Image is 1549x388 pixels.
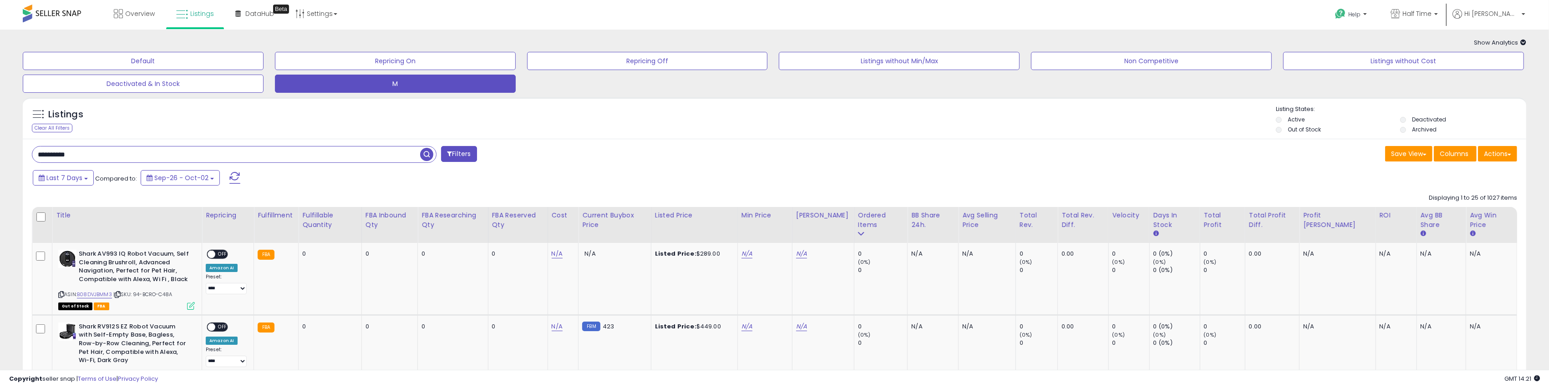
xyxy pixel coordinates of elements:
[190,9,214,18] span: Listings
[1303,211,1371,230] div: Profit [PERSON_NAME]
[1020,211,1054,230] div: Total Rev.
[1470,322,1510,331] div: N/A
[1020,258,1032,266] small: (0%)
[1288,126,1321,133] label: Out of Stock
[796,211,850,220] div: [PERSON_NAME]
[858,331,871,338] small: (0%)
[206,347,247,367] div: Preset:
[492,322,541,331] div: 0
[1303,250,1368,258] div: N/A
[23,52,264,70] button: Default
[1031,52,1272,70] button: Non Competitive
[1112,258,1125,266] small: (0%)
[141,170,220,186] button: Sep-26 - Oct-02
[366,250,411,258] div: 0
[1112,322,1149,331] div: 0
[1470,211,1513,230] div: Avg Win Price
[1453,9,1525,30] a: Hi [PERSON_NAME]
[1380,211,1413,220] div: ROI
[741,322,752,331] a: N/A
[1421,322,1459,331] div: N/A
[33,170,94,186] button: Last 7 Days
[125,9,155,18] span: Overview
[79,322,189,367] b: Shark RV912S EZ Robot Vacuum with Self-Empty Base, Bagless, Row-by-Row Cleaning, Perfect for Pet ...
[492,250,541,258] div: 0
[741,211,788,220] div: Min Price
[258,322,274,333] small: FBA
[1421,211,1463,230] div: Avg BB Share
[1020,331,1032,338] small: (0%)
[779,52,1020,70] button: Listings without Min/Max
[796,322,807,331] a: N/A
[154,173,208,182] span: Sep-26 - Oct-02
[79,250,189,286] b: Shark AV993 IQ Robot Vacuum, Self Cleaning Brushroll, Advanced Navigation, Perfect for Pet Hair, ...
[796,249,807,258] a: N/A
[1348,10,1361,18] span: Help
[206,264,238,272] div: Amazon AI
[275,75,516,93] button: M
[1249,322,1292,331] div: 0.00
[1204,250,1245,258] div: 0
[655,322,731,331] div: $449.00
[1474,38,1526,47] span: Show Analytics
[1421,230,1426,238] small: Avg BB Share.
[911,211,955,230] div: BB Share 24h.
[302,250,354,258] div: 0
[1440,149,1468,158] span: Columns
[1153,258,1166,266] small: (0%)
[858,258,871,266] small: (0%)
[215,251,230,258] span: OFF
[258,250,274,260] small: FBA
[1283,52,1524,70] button: Listings without Cost
[78,374,117,383] a: Terms of Use
[1470,230,1475,238] small: Avg Win Price.
[962,250,1009,258] div: N/A
[552,211,575,220] div: Cost
[1470,250,1510,258] div: N/A
[1020,266,1057,274] div: 0
[302,322,354,331] div: 0
[422,250,481,258] div: 0
[94,302,109,310] span: FBA
[1380,322,1410,331] div: N/A
[245,9,274,18] span: DataHub
[1204,331,1217,338] small: (0%)
[1504,374,1540,383] span: 2025-10-10 14:21 GMT
[1020,250,1057,258] div: 0
[1153,266,1200,274] div: 0 (0%)
[552,249,563,258] a: N/A
[1421,250,1459,258] div: N/A
[552,322,563,331] a: N/A
[1328,1,1376,30] a: Help
[1020,322,1057,331] div: 0
[582,211,647,230] div: Current Buybox Price
[858,250,907,258] div: 0
[655,250,731,258] div: $289.00
[422,211,484,230] div: FBA Researching Qty
[206,337,238,345] div: Amazon AI
[273,5,289,14] div: Tooltip anchor
[858,266,907,274] div: 0
[1385,146,1432,161] button: Save View
[1204,339,1245,347] div: 0
[56,211,198,220] div: Title
[118,374,158,383] a: Privacy Policy
[1061,211,1105,230] div: Total Rev. Diff.
[1112,211,1146,220] div: Velocity
[1061,322,1102,331] div: 0.00
[603,322,614,331] span: 423
[1112,250,1149,258] div: 0
[1412,126,1437,133] label: Archived
[77,291,112,298] a: B08DVJBMM3
[422,322,481,331] div: 0
[655,249,696,258] b: Listed Price:
[1478,146,1517,161] button: Actions
[1020,339,1057,347] div: 0
[1204,211,1241,230] div: Total Profit
[206,274,247,294] div: Preset:
[1429,194,1517,202] div: Displaying 1 to 25 of 1027 items
[1303,322,1368,331] div: N/A
[32,124,72,132] div: Clear All Filters
[58,322,76,341] img: 41NGcYWU8lL._SL40_.jpg
[1204,266,1245,274] div: 0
